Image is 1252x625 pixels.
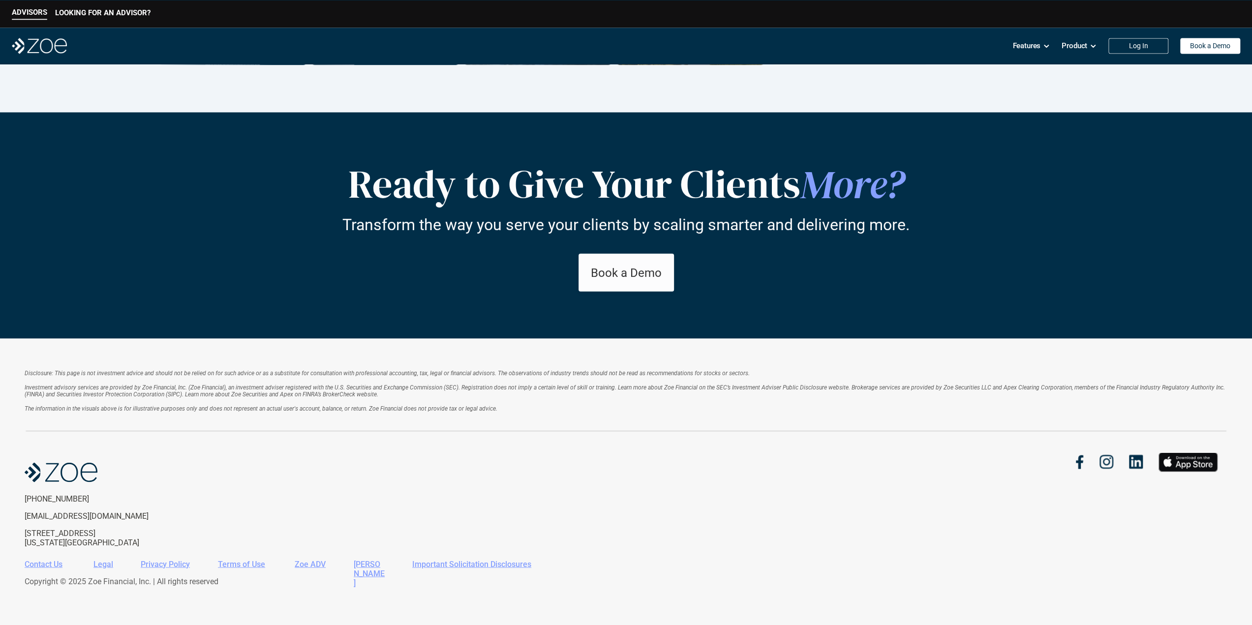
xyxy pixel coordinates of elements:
[1129,42,1148,50] p: Log In
[25,384,1226,398] em: Investment advisory services are provided by Zoe Financial, Inc. (Zoe Financial), an investment a...
[25,559,62,568] a: Contact Us
[1062,38,1087,53] p: Product
[25,370,750,377] em: Disclosure: This page is not investment advice and should not be relied on for such advice or as ...
[25,528,186,547] p: [STREET_ADDRESS] [US_STATE][GEOGRAPHIC_DATA]
[25,576,1220,586] p: Copyright © 2025 Zoe Financial, Inc. | All rights reserved
[25,511,186,520] p: [EMAIL_ADDRESS][DOMAIN_NAME]
[141,559,190,568] a: Privacy Policy
[342,215,910,234] p: Transform the way you serve your clients by scaling smarter and delivering more.
[12,8,47,17] p: ADVISORS
[298,160,954,207] h2: Ready to Give Your Clients
[1108,38,1168,54] a: Log In
[1180,38,1240,54] a: Book a Demo
[412,559,531,568] a: Important Solicitation Disclosures
[591,266,662,280] p: Book a Demo
[1190,42,1230,50] p: Book a Demo
[1012,38,1040,53] p: Features
[800,156,904,210] span: More?
[25,405,497,412] em: The information in the visuals above is for illustrative purposes only and does not represent an ...
[93,559,113,568] a: Legal
[295,559,326,568] a: Zoe ADV
[218,559,265,568] a: Terms of Use
[25,494,186,503] p: [PHONE_NUMBER]
[55,8,151,17] p: LOOKING FOR AN ADVISOR?
[354,559,385,587] a: [PERSON_NAME]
